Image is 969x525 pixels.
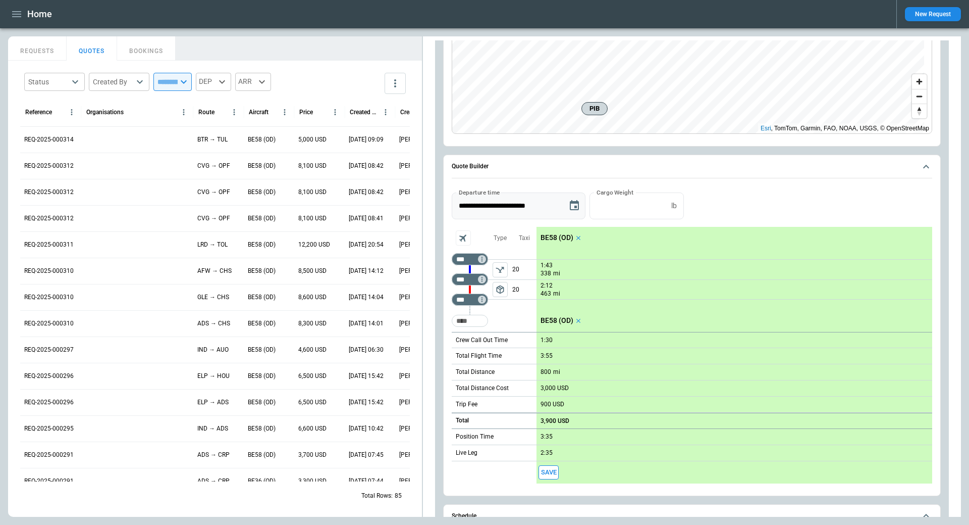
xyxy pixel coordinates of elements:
p: Position Time [456,433,494,441]
p: 900 USD [541,401,564,408]
div: Created by [400,109,429,116]
p: Total Distance [456,368,495,376]
p: REQ-2025-000310 [24,267,74,275]
p: 3,900 USD [541,417,569,425]
p: CVG → OPF [197,162,230,170]
p: LRD → TOL [197,241,228,249]
p: [PERSON_NAME] [399,372,442,380]
a: Esri [761,125,771,132]
p: REQ-2025-000296 [24,372,74,380]
button: Zoom in [912,74,927,89]
p: [PERSON_NAME] [399,267,442,275]
p: BE58 (OD) [248,135,276,144]
p: 09/22/2025 07:45 [349,451,384,459]
p: 09/23/2025 06:30 [349,346,384,354]
p: ADS → CRP [197,451,230,459]
p: Total Rows: [361,492,393,500]
h6: Quote Builder [452,163,489,170]
div: Aircraft [249,109,268,116]
p: 85 [395,492,402,500]
div: Price [299,109,313,116]
button: Created At (UTC-05:00) column menu [379,105,393,119]
button: Organisations column menu [177,105,191,119]
p: CVG → OPF [197,188,230,197]
p: BE58 (OD) [541,233,573,242]
button: Route column menu [227,105,241,119]
button: Choose date, selected date is Sep 26, 2025 [564,196,584,216]
p: [PERSON_NAME] [399,319,442,328]
p: BE58 (OD) [248,241,276,249]
p: BE58 (OD) [248,398,276,407]
p: 8,600 USD [298,293,327,302]
p: 09/26/2025 08:41 [349,214,384,223]
p: 12,200 USD [298,241,330,249]
div: Status [28,77,69,87]
button: Price column menu [328,105,342,119]
p: 20 [512,280,536,299]
div: Route [198,109,214,116]
p: Taxi [519,234,530,243]
button: REQUESTS [8,36,67,61]
button: Save [539,465,559,480]
p: REQ-2025-000312 [24,214,74,223]
p: [PERSON_NAME] [399,135,442,144]
div: Created At (UTC-05:00) [350,109,379,116]
div: Too short [452,315,488,327]
p: [PERSON_NAME] [399,424,442,433]
p: 09/22/2025 10:42 [349,424,384,433]
p: 2:12 [541,282,553,290]
p: 6,500 USD [298,398,327,407]
p: 8,100 USD [298,214,327,223]
button: Reset bearing to north [912,104,927,118]
p: [PERSON_NAME] [399,162,442,170]
p: REQ-2025-000310 [24,319,74,328]
p: 8,500 USD [298,267,327,275]
div: Too short [452,253,488,265]
p: BE58 (OD) [248,451,276,459]
p: REQ-2025-000291 [24,451,74,459]
button: QUOTES [67,36,117,61]
label: Cargo Weight [597,188,633,197]
p: REQ-2025-000314 [24,135,74,144]
p: REQ-2025-000310 [24,293,74,302]
p: 09/26/2025 08:42 [349,188,384,197]
p: GLE → CHS [197,293,229,302]
p: 463 [541,290,551,298]
span: PIB [586,104,603,114]
p: REQ-2025-000312 [24,162,74,170]
h6: Total [456,417,469,424]
p: lb [671,202,677,210]
div: , TomTom, Garmin, FAO, NOAA, USGS, © OpenStreetMap [761,123,929,133]
button: Quote Builder [452,155,932,178]
p: 8,100 USD [298,188,327,197]
p: 09/25/2025 14:12 [349,267,384,275]
p: 20 [512,260,536,279]
p: 3,000 USD [541,385,569,392]
label: Departure time [459,188,500,197]
p: 09/25/2025 14:01 [349,319,384,328]
p: 4,600 USD [298,346,327,354]
p: REQ-2025-000312 [24,188,74,197]
p: BE58 (OD) [248,293,276,302]
p: 6,600 USD [298,424,327,433]
p: 6,500 USD [298,372,327,380]
p: 09/22/2025 15:42 [349,398,384,407]
button: Reference column menu [65,105,79,119]
p: BE58 (OD) [248,214,276,223]
p: BTR → TUL [197,135,228,144]
p: BE58 (OD) [248,319,276,328]
div: ARR [235,73,271,91]
p: Live Leg [456,449,477,457]
div: Quote Builder [452,193,932,484]
p: [PERSON_NAME] [399,214,442,223]
p: Total Flight Time [456,352,502,360]
p: REQ-2025-000295 [24,424,74,433]
div: scrollable content [536,227,932,484]
p: CVG → OPF [197,214,230,223]
p: 1:43 [541,262,553,269]
p: AFW → CHS [197,267,232,275]
span: package_2 [495,284,505,295]
p: BE58 (OD) [248,188,276,197]
p: BE58 (OD) [248,372,276,380]
span: Save this aircraft quote and copy details to clipboard [539,465,559,480]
